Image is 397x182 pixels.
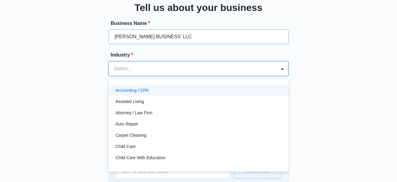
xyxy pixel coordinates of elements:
p: Assisted Living [116,98,144,105]
p: Auto Repair [116,121,138,127]
p: Carpet Cleaning [116,132,146,139]
p: Chiropractor [116,166,139,172]
label: Industry [111,51,291,59]
p: Accounting / CPA [116,87,149,94]
p: Child Care [116,143,136,150]
label: Business Name [111,20,291,27]
h3: Tell us about your business [135,0,263,15]
p: Child Care With Education [116,155,165,161]
input: e.g. Jane's Plumbing [108,29,289,44]
p: Attorney / Law Firm [116,110,152,116]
